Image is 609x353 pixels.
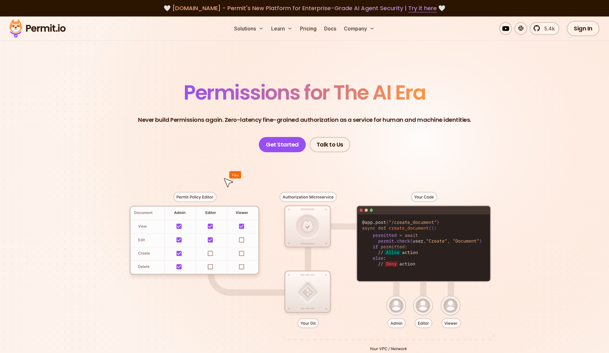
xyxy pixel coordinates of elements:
[15,4,594,13] div: 🤍 🤍
[6,18,69,39] img: Permit logo
[259,137,306,152] a: Get Started
[269,22,295,35] button: Learn
[540,25,555,32] span: 5.4k
[138,115,471,124] p: Never build Permissions again. Zero-latency fine-grained authorization as a service for human and...
[530,22,559,35] a: 5.4k
[232,22,266,35] button: Solutions
[341,22,377,35] button: Company
[184,78,425,107] span: Permissions for The AI Era
[310,137,350,152] a: Talk to Us
[172,4,437,12] span: [DOMAIN_NAME] - Permit's New Platform for Enterprise-Grade AI Agent Security |
[567,21,599,36] a: Sign In
[322,22,339,35] a: Docs
[408,4,437,12] a: Try it here
[298,22,319,35] a: Pricing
